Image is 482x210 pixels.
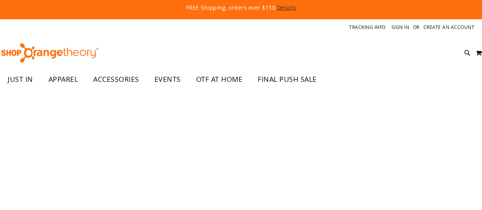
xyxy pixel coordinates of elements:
span: ACCESSORIES [93,71,139,88]
span: FINAL PUSH SALE [258,71,317,88]
span: OTF AT HOME [196,71,243,88]
a: Details [277,4,296,11]
p: FREE Shipping, orders over $150. [28,4,455,12]
a: ACCESSORIES [86,71,147,88]
a: Create an Account [423,24,475,30]
a: Sign In [391,24,410,30]
span: EVENTS [155,71,181,88]
span: APPAREL [49,71,78,88]
a: FINAL PUSH SALE [250,71,324,88]
a: OTF AT HOME [188,71,250,88]
span: JUST IN [8,71,33,88]
a: Tracking Info [349,24,386,30]
a: EVENTS [147,71,188,88]
a: APPAREL [41,71,86,88]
